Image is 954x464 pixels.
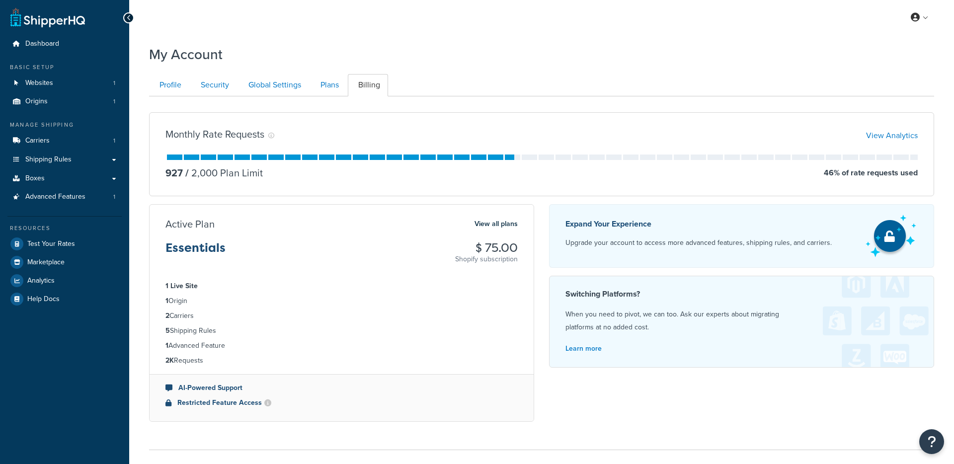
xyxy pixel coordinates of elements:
[475,218,518,231] a: View all plans
[165,355,518,366] li: Requests
[7,74,122,92] a: Websites 1
[7,74,122,92] li: Websites
[165,383,518,393] li: AI-Powered Support
[165,166,183,180] p: 927
[185,165,189,180] span: /
[165,296,168,306] strong: 1
[7,92,122,111] a: Origins 1
[565,308,918,334] p: When you need to pivot, we can too. Ask our experts about migrating platforms at no added cost.
[824,166,918,180] p: 46 % of rate requests used
[25,155,72,164] span: Shipping Rules
[25,97,48,106] span: Origins
[27,258,65,267] span: Marketplace
[165,241,226,262] h3: Essentials
[565,288,918,300] h4: Switching Platforms?
[27,240,75,248] span: Test Your Rates
[919,429,944,454] button: Open Resource Center
[165,296,518,307] li: Origin
[455,254,518,264] p: Shopify subscription
[113,193,115,201] span: 1
[565,236,832,250] p: Upgrade your account to access more advanced features, shipping rules, and carriers.
[113,97,115,106] span: 1
[25,40,59,48] span: Dashboard
[549,204,934,268] a: Expand Your Experience Upgrade your account to access more advanced features, shipping rules, and...
[7,290,122,308] a: Help Docs
[7,132,122,150] li: Carriers
[113,137,115,145] span: 1
[565,343,602,354] a: Learn more
[113,79,115,87] span: 1
[238,74,309,96] a: Global Settings
[7,35,122,53] a: Dashboard
[190,74,237,96] a: Security
[165,397,518,408] li: Restricted Feature Access
[165,129,264,140] h3: Monthly Rate Requests
[149,45,223,64] h1: My Account
[165,281,198,291] strong: 1 Live Site
[25,79,53,87] span: Websites
[165,219,215,230] h3: Active Plan
[10,7,85,27] a: ShipperHQ Home
[165,340,518,351] li: Advanced Feature
[183,166,263,180] p: 2,000 Plan Limit
[866,130,918,141] a: View Analytics
[7,224,122,232] div: Resources
[7,188,122,206] a: Advanced Features 1
[165,355,174,366] strong: 2K
[7,253,122,271] a: Marketplace
[165,325,170,336] strong: 5
[565,217,832,231] p: Expand Your Experience
[7,235,122,253] a: Test Your Rates
[27,295,60,304] span: Help Docs
[7,92,122,111] li: Origins
[7,63,122,72] div: Basic Setup
[149,74,189,96] a: Profile
[455,241,518,254] h3: $ 75.00
[7,151,122,169] a: Shipping Rules
[7,132,122,150] a: Carriers 1
[25,174,45,183] span: Boxes
[27,277,55,285] span: Analytics
[165,310,518,321] li: Carriers
[7,272,122,290] a: Analytics
[25,193,85,201] span: Advanced Features
[165,340,168,351] strong: 1
[25,137,50,145] span: Carriers
[7,188,122,206] li: Advanced Features
[7,121,122,129] div: Manage Shipping
[165,325,518,336] li: Shipping Rules
[310,74,347,96] a: Plans
[165,310,169,321] strong: 2
[7,169,122,188] a: Boxes
[348,74,388,96] a: Billing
